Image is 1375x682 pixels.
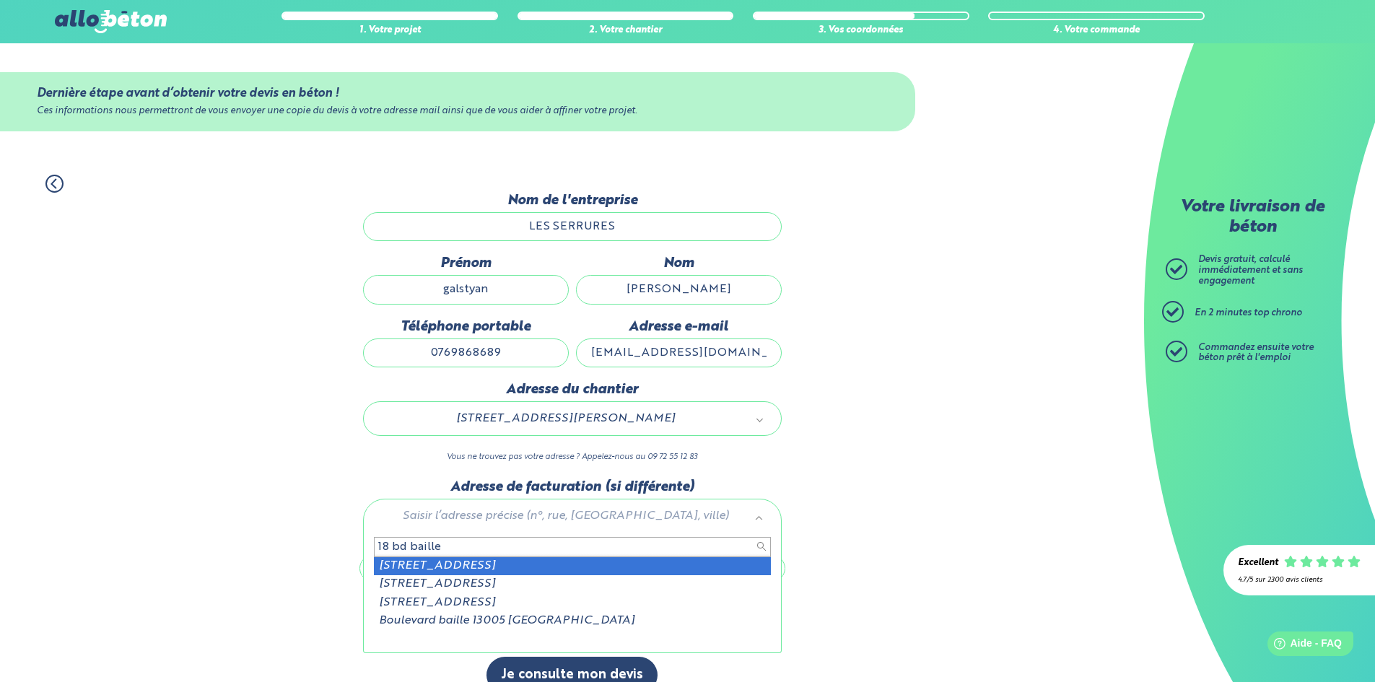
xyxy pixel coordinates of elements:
div: [STREET_ADDRESS] [374,594,771,612]
iframe: Help widget launcher [1247,626,1359,666]
div: Boulevard baille 13005 [GEOGRAPHIC_DATA] [374,612,771,630]
div: [STREET_ADDRESS] [374,575,771,593]
div: [STREET_ADDRESS] [374,557,771,575]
